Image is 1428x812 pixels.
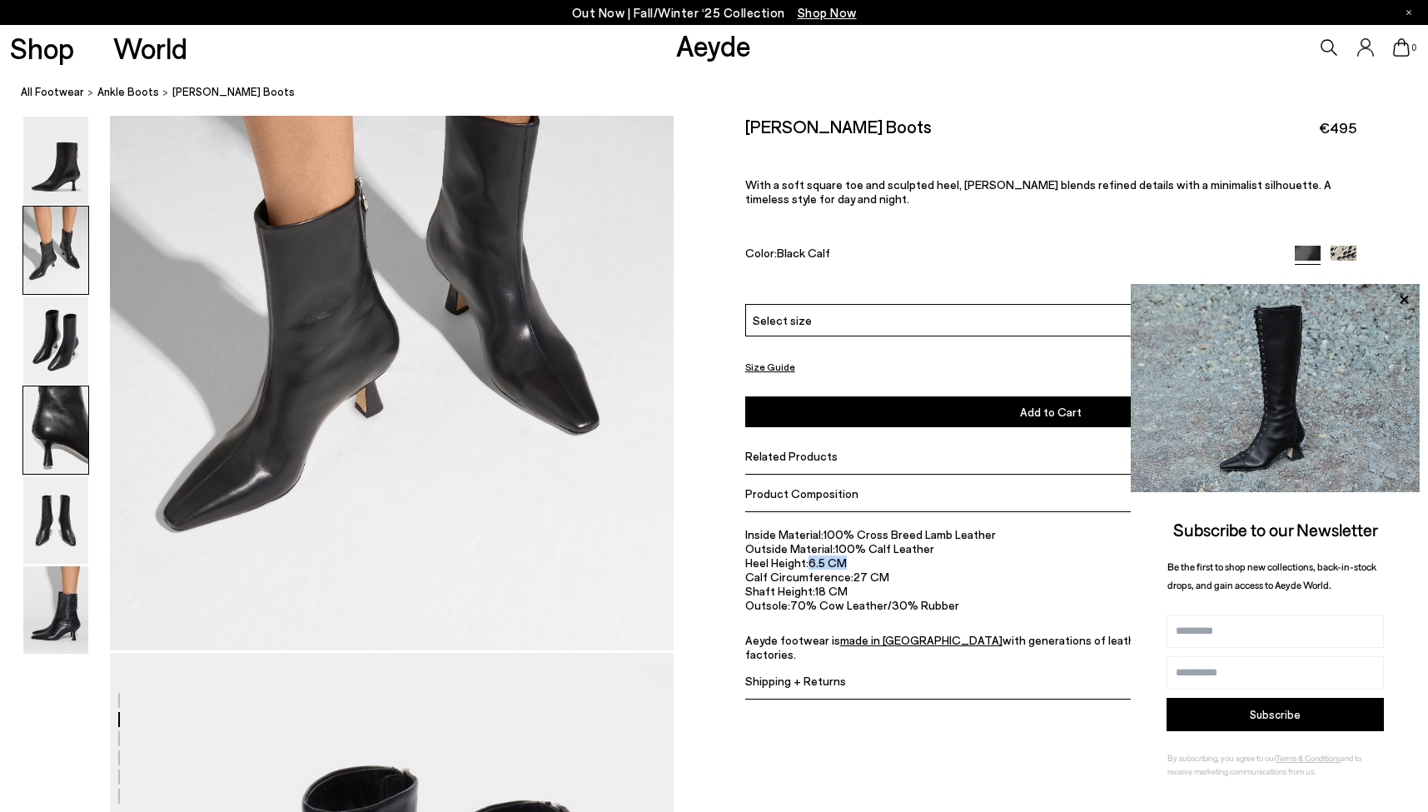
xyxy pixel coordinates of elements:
[840,633,1003,647] a: made in [GEOGRAPHIC_DATA]
[1393,38,1410,57] a: 0
[745,527,1357,541] li: 100% Cross Breed Lamb Leather
[745,555,1357,570] li: 6.5 CM
[745,674,846,688] span: Shipping + Returns
[745,633,1357,661] p: Aeyde footwear is with generations of leather-specialist knowledge in family-run factories.
[21,70,1428,116] nav: breadcrumb
[745,541,835,555] span: Outside Material:
[572,2,857,23] p: Out Now | Fall/Winter ‘25 Collection
[745,541,1357,555] li: 100% Calf Leather
[745,570,1357,584] li: 27 CM
[23,296,88,384] img: Elina Ankle Boots - Image 3
[798,5,857,20] span: Navigate to /collections/new-in
[745,177,1331,206] span: With a soft square toe and sculpted heel, [PERSON_NAME] blends refined details with a minimalist ...
[745,527,823,541] span: Inside Material:
[777,246,830,260] span: Black Calf
[676,27,751,62] a: Aeyde
[10,33,74,62] a: Shop
[745,584,815,598] span: Shaft Height:
[1020,405,1082,419] span: Add to Cart
[1167,560,1376,591] span: Be the first to shop new collections, back-in-stock drops, and gain access to Aeyde World.
[745,598,1357,612] li: 70% Cow Leather/30% Rubber
[23,566,88,654] img: Elina Ankle Boots - Image 6
[97,85,159,98] span: ankle boots
[745,486,858,501] span: Product Composition
[1276,753,1341,763] a: Terms & Conditions
[745,356,795,377] button: Size Guide
[1131,284,1420,492] img: 2a6287a1333c9a56320fd6e7b3c4a9a9.jpg
[745,246,1276,265] div: Color:
[1167,753,1276,763] span: By subscribing, you agree to our
[745,555,809,570] span: Heel Height:
[97,83,159,101] a: ankle boots
[172,83,295,101] span: [PERSON_NAME] Boots
[745,584,1357,598] li: 18 CM
[1173,519,1378,540] span: Subscribe to our Newsletter
[23,476,88,564] img: Elina Ankle Boots - Image 5
[23,386,88,474] img: Elina Ankle Boots - Image 4
[113,33,187,62] a: World
[1319,117,1356,138] span: €495
[745,449,838,463] span: Related Products
[745,598,790,612] span: Outsole:
[745,570,853,584] span: Calf Circumference:
[1410,43,1418,52] span: 0
[753,311,812,329] span: Select size
[745,396,1357,427] button: Add to Cart
[23,207,88,294] img: Elina Ankle Boots - Image 2
[745,116,932,137] h2: [PERSON_NAME] Boots
[23,117,88,204] img: Elina Ankle Boots - Image 1
[21,83,84,101] a: All Footwear
[1167,698,1384,731] button: Subscribe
